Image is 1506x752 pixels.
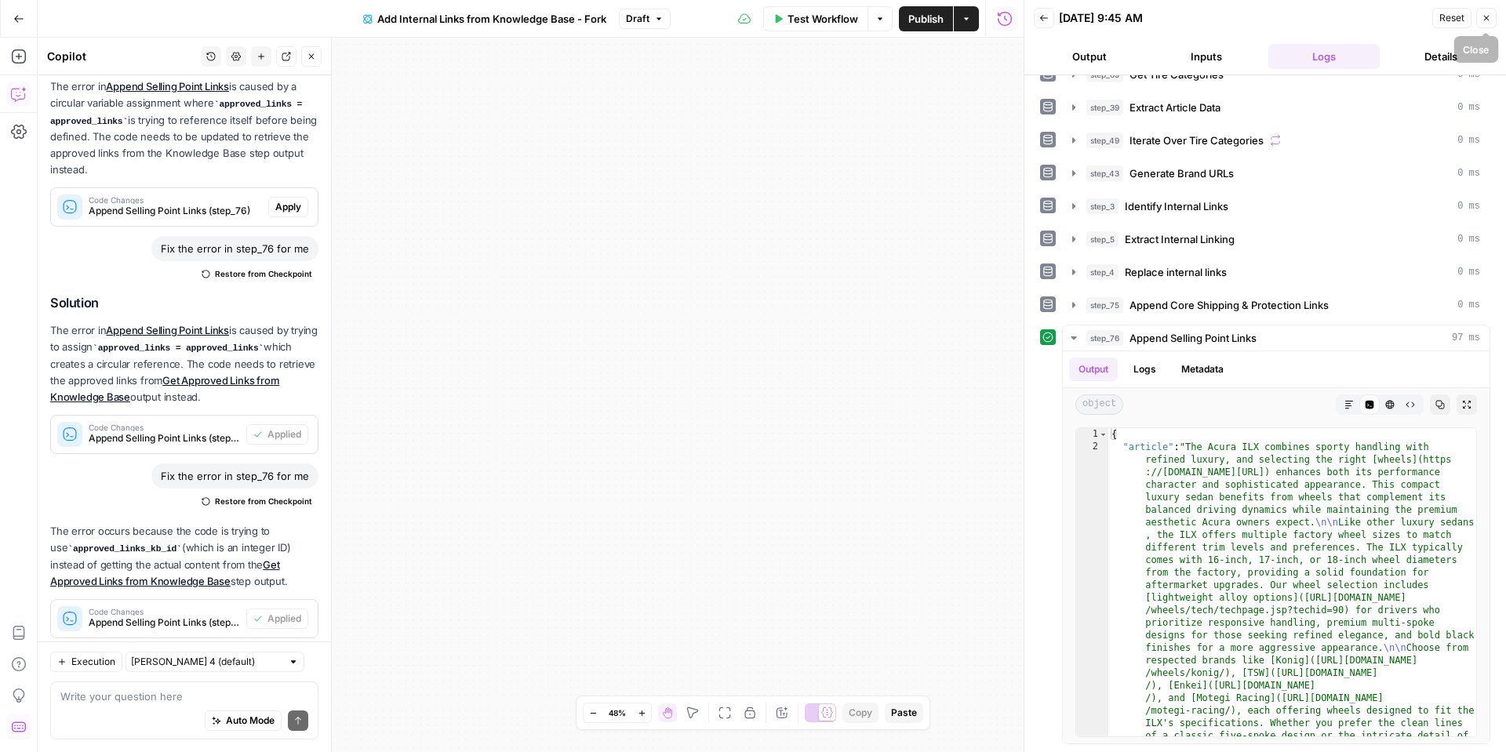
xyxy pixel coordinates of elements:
code: approved_links = approved_links [50,100,302,125]
button: Output [1034,44,1145,69]
button: Logs [1124,358,1166,381]
span: Toggle code folding, rows 1 through 4 [1099,428,1108,441]
a: Append Selling Point Links [106,80,229,93]
span: Append Selling Point Links (step_76) [89,616,240,630]
h2: Solution [50,296,318,311]
input: Claude Sonnet 4 (default) [131,654,282,670]
button: 0 ms [1063,292,1490,318]
button: Copy [842,703,878,723]
button: Publish [899,6,953,31]
button: Logs [1268,44,1380,69]
button: Paste [885,703,923,723]
div: 1 [1076,428,1108,441]
div: Copilot [47,49,196,64]
span: Execution [71,655,115,669]
button: Applied [246,424,308,445]
span: Code Changes [89,196,262,204]
button: Auto Mode [205,710,282,731]
button: Reset [1432,8,1471,28]
span: step_4 [1086,264,1119,280]
span: 48% [609,707,626,719]
span: Copy [849,706,872,720]
span: Restore from Checkpoint [215,495,312,507]
button: 0 ms [1063,260,1490,285]
button: Draft [619,9,671,29]
span: 0 ms [1457,298,1480,312]
span: 0 ms [1457,100,1480,114]
span: Restore from Checkpoint [215,267,312,280]
button: Output [1069,358,1118,381]
span: step_75 [1086,297,1123,313]
span: Auto Mode [226,714,275,728]
code: approved_links = approved_links [93,343,264,353]
div: 97 ms [1063,351,1490,743]
a: Get Approved Links from Knowledge Base [50,374,279,403]
span: 0 ms [1457,232,1480,246]
button: Restore from Checkpoint [195,492,318,510]
button: 0 ms [1063,194,1490,219]
button: Execution [50,652,122,672]
span: Append Selling Point Links (step_76) [89,431,240,445]
span: Identify Internal Links [1125,198,1228,214]
span: Add Internal Links from Knowledge Base - Fork [377,11,606,27]
span: Code Changes [89,608,240,616]
button: 0 ms [1063,161,1490,186]
span: 97 ms [1452,331,1480,345]
span: 0 ms [1457,199,1480,213]
span: Paste [891,706,917,720]
span: Append Core Shipping & Protection Links [1129,297,1329,313]
button: Add Internal Links from Knowledge Base - Fork [354,6,616,31]
span: step_39 [1086,100,1123,115]
span: Draft [626,12,649,26]
span: Append Selling Point Links (step_76) [89,204,262,218]
span: Apply [275,200,301,214]
button: 0 ms [1063,95,1490,120]
p: The error in is caused by a circular variable assignment where is trying to reference itself befo... [50,78,318,178]
span: Generate Brand URLs [1129,165,1234,181]
span: Applied [267,612,301,626]
a: Append Selling Point Links [106,324,229,336]
span: 0 ms [1457,166,1480,180]
span: step_5 [1086,231,1119,247]
span: step_43 [1086,165,1123,181]
span: step_3 [1086,198,1119,214]
span: Code Changes [89,423,240,431]
button: Metadata [1172,358,1233,381]
button: 0 ms [1063,227,1490,252]
p: The error in is caused by trying to assign which creates a circular reference. The code needs to ... [50,322,318,405]
a: Get Approved Links from Knowledge Base [50,558,280,587]
button: Apply [268,197,308,217]
span: Iterate Over Tire Categories [1129,133,1264,148]
p: The error occurs because the code is trying to use (which is an integer ID) instead of getting th... [50,523,318,590]
span: Reset [1439,11,1464,25]
button: Details [1386,44,1497,69]
span: 0 ms [1457,265,1480,279]
button: 0 ms [1063,128,1490,153]
span: Publish [908,11,944,27]
button: Restore from Checkpoint [195,264,318,283]
div: Fix the error in step_76 for me [151,236,318,261]
button: Inputs [1151,44,1263,69]
span: step_49 [1086,133,1123,148]
span: Replace internal links [1125,264,1227,280]
span: Append Selling Point Links [1129,330,1257,346]
div: Fix the error in step_76 for me [151,463,318,489]
button: Test Workflow [763,6,868,31]
span: step_76 [1086,330,1123,346]
span: Extract Internal Linking [1125,231,1235,247]
span: Test Workflow [788,11,858,27]
button: Applied [246,609,308,629]
button: 97 ms [1063,325,1490,351]
span: Extract Article Data [1129,100,1220,115]
span: Applied [267,427,301,441]
span: 0 ms [1457,133,1480,147]
span: object [1075,394,1123,415]
code: approved_links_kb_id [67,544,181,554]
